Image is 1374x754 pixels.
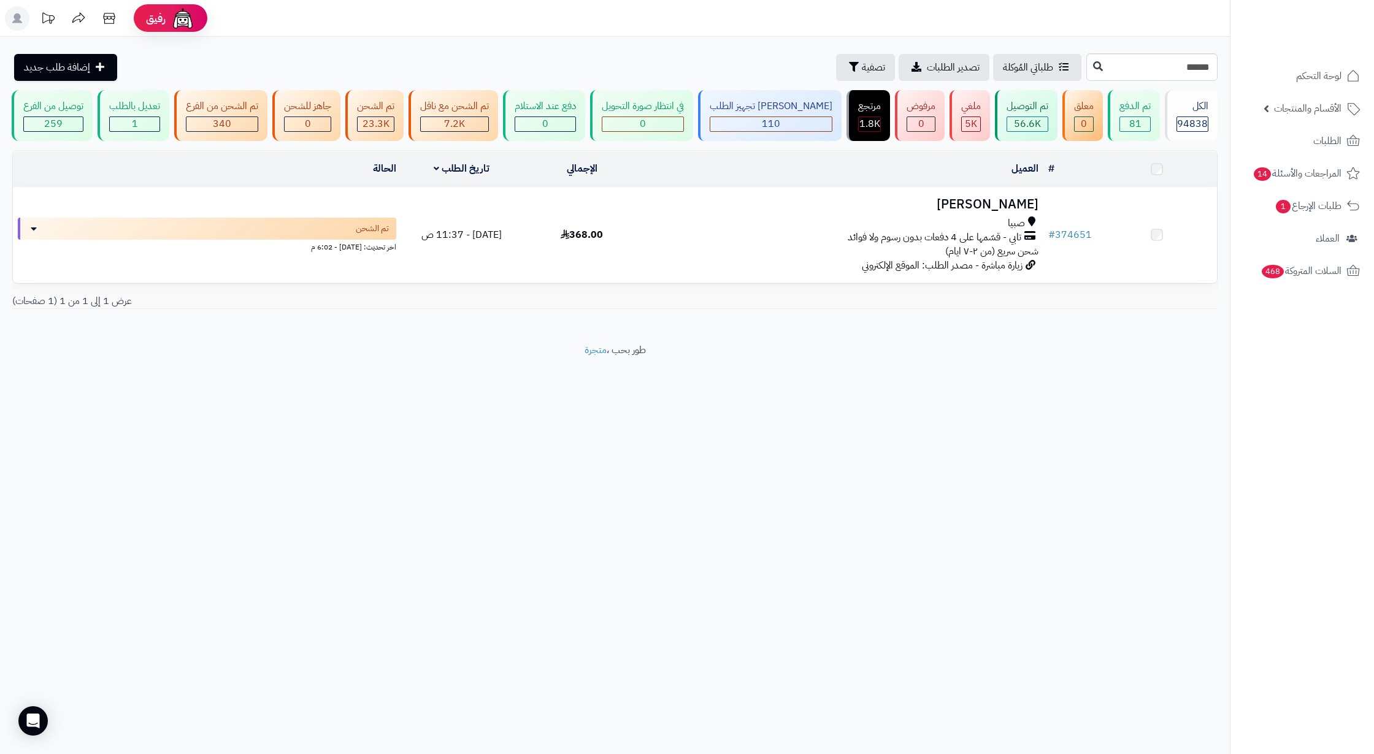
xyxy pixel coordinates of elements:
div: 7223 [421,117,488,131]
a: الكل94838 [1162,90,1220,141]
div: تم الدفع [1119,99,1151,113]
a: جاهز للشحن 0 [270,90,343,141]
div: تم الشحن من الفرع [186,99,258,113]
a: تاريخ الطلب [434,161,489,176]
span: 56.6K [1014,116,1041,131]
a: تم الشحن من الفرع 340 [172,90,270,141]
div: تم الشحن [357,99,394,113]
span: 468 [1262,265,1284,278]
span: 94838 [1177,116,1208,131]
span: تم الشحن [356,223,389,235]
a: الإجمالي [567,161,597,176]
a: لوحة التحكم [1238,61,1367,91]
div: في انتظار صورة التحويل [602,99,684,113]
a: متجرة [585,343,607,357]
span: 0 [542,116,548,131]
div: 4969 [962,117,980,131]
div: 81 [1120,117,1150,131]
span: 23.3K [363,116,390,131]
a: # [1048,161,1054,176]
div: تعديل بالطلب [109,99,160,113]
a: ملغي 5K [947,90,992,141]
div: معلق [1074,99,1094,113]
div: الكل [1176,99,1208,113]
span: تصفية [862,60,885,75]
div: 1810 [859,117,880,131]
div: 0 [515,117,575,131]
span: تصدير الطلبات [927,60,980,75]
div: مرفوض [907,99,935,113]
a: [PERSON_NAME] تجهيز الطلب 110 [696,90,844,141]
span: الطلبات [1313,132,1341,150]
a: مرفوض 0 [892,90,947,141]
div: 259 [24,117,83,131]
span: 0 [640,116,646,131]
span: إضافة طلب جديد [24,60,90,75]
a: توصيل من الفرع 259 [9,90,95,141]
a: الحالة [373,161,396,176]
a: #374651 [1048,227,1092,242]
span: 0 [918,116,924,131]
div: عرض 1 إلى 1 من 1 (1 صفحات) [3,294,615,308]
div: Open Intercom Messenger [18,706,48,736]
a: الطلبات [1238,126,1367,156]
span: 81 [1129,116,1142,131]
div: 23337 [358,117,394,131]
span: 1 [132,116,138,131]
a: تعديل بالطلب 1 [95,90,172,141]
button: تصفية [836,54,895,81]
div: ملغي [961,99,981,113]
div: 0 [285,117,331,131]
a: السلات المتروكة468 [1238,256,1367,286]
img: ai-face.png [171,6,195,31]
span: 14 [1254,167,1271,181]
div: 0 [907,117,935,131]
div: تم الشحن مع ناقل [420,99,489,113]
div: اخر تحديث: [DATE] - 6:02 م [18,240,396,253]
span: تابي - قسّمها على 4 دفعات بدون رسوم ولا فوائد [848,230,1021,245]
div: 1 [110,117,159,131]
span: 7.2K [444,116,465,131]
div: [PERSON_NAME] تجهيز الطلب [710,99,832,113]
span: 110 [762,116,780,131]
span: # [1048,227,1055,242]
a: إضافة طلب جديد [14,54,117,81]
span: العملاء [1316,230,1340,247]
a: في انتظار صورة التحويل 0 [588,90,696,141]
a: تم الدفع 81 [1105,90,1162,141]
a: تحديثات المنصة [33,6,63,34]
span: 0 [1081,116,1087,131]
div: دفع عند الاستلام [515,99,576,113]
a: طلباتي المُوكلة [993,54,1081,81]
a: تم الشحن 23.3K [343,90,406,141]
a: طلبات الإرجاع1 [1238,191,1367,221]
span: السلات المتروكة [1261,262,1341,280]
span: 0 [305,116,311,131]
span: المراجعات والأسئلة [1253,165,1341,182]
span: 368.00 [561,227,603,242]
span: [DATE] - 11:37 ص [421,227,502,242]
span: 1.8K [859,116,880,131]
span: 5K [965,116,977,131]
span: لوحة التحكم [1296,67,1341,85]
h3: [PERSON_NAME] [647,197,1038,211]
span: شحن سريع (من ٢-٧ ايام) [945,244,1038,259]
a: تم الشحن مع ناقل 7.2K [406,90,501,141]
div: توصيل من الفرع [23,99,83,113]
div: 56568 [1007,117,1048,131]
a: تم التوصيل 56.6K [992,90,1060,141]
div: 0 [1075,117,1093,131]
a: دفع عند الاستلام 0 [501,90,588,141]
div: 110 [710,117,832,131]
a: تصدير الطلبات [899,54,989,81]
div: تم التوصيل [1007,99,1048,113]
span: الأقسام والمنتجات [1274,100,1341,117]
a: العملاء [1238,224,1367,253]
span: رفيق [146,11,166,26]
span: طلباتي المُوكلة [1003,60,1053,75]
a: معلق 0 [1060,90,1105,141]
div: مرتجع [858,99,881,113]
span: 259 [44,116,63,131]
a: مرتجع 1.8K [844,90,892,141]
span: 1 [1276,200,1291,213]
